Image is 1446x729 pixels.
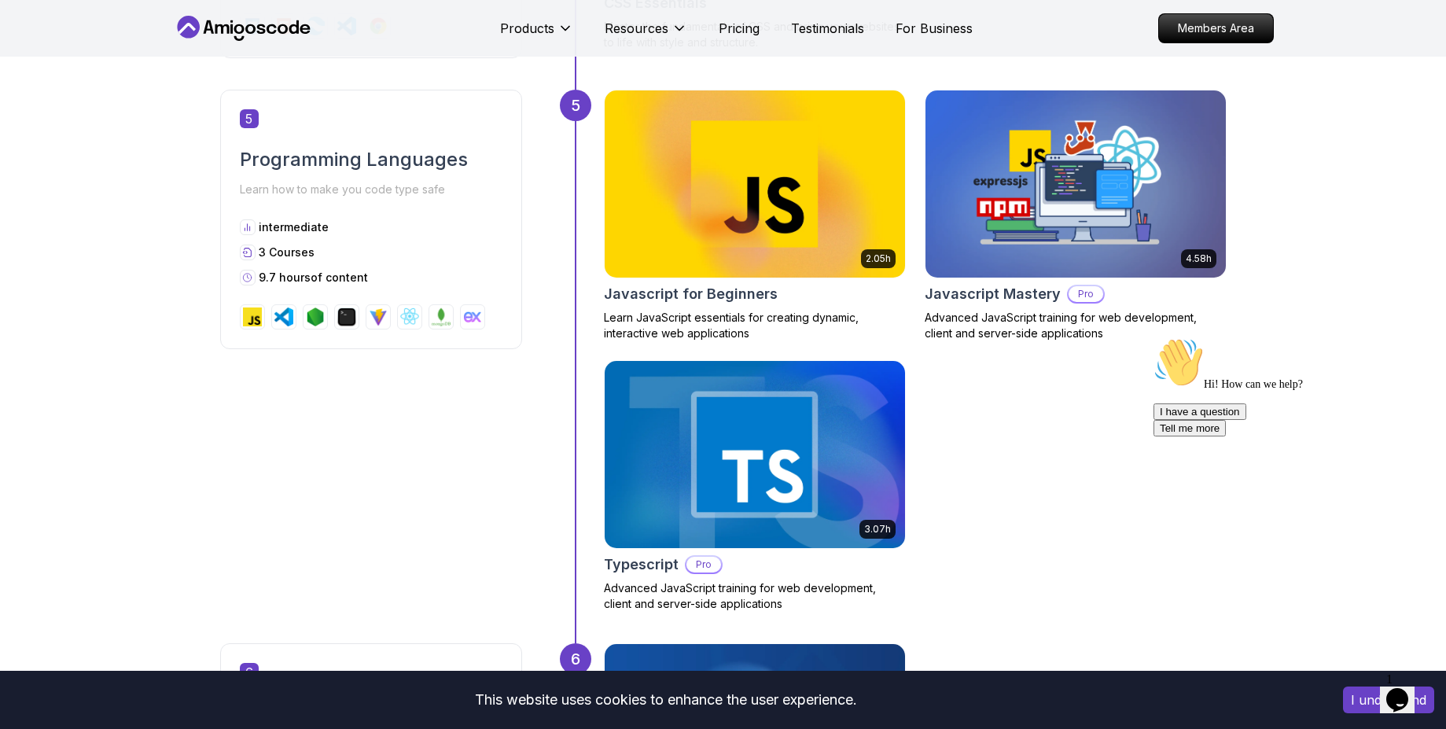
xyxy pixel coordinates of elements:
[463,307,482,326] img: exppressjs logo
[1159,14,1273,42] p: Members Area
[259,270,368,285] p: 9.7 hours of content
[369,307,388,326] img: vite logo
[686,557,721,573] p: Pro
[1380,666,1430,713] iframe: chat widget
[1186,252,1212,265] p: 4.58h
[240,109,259,128] span: 5
[604,554,679,576] h2: Typescript
[240,663,259,682] span: 6
[6,47,156,59] span: Hi! How can we help?
[866,252,891,265] p: 2.05h
[918,86,1233,282] img: Javascript Mastery card
[605,361,905,548] img: Typescript card
[791,19,864,38] a: Testimonials
[604,310,906,341] p: Learn JavaScript essentials for creating dynamic, interactive web applications
[306,307,325,326] img: nodejs logo
[240,147,502,172] h2: Programming Languages
[500,19,573,50] button: Products
[500,19,554,38] p: Products
[6,89,79,105] button: Tell me more
[605,90,905,278] img: Javascript for Beginners card
[719,19,760,38] a: Pricing
[605,19,668,38] p: Resources
[896,19,973,38] a: For Business
[864,523,891,536] p: 3.07h
[432,307,451,326] img: mongodb logo
[925,283,1061,305] h2: Javascript Mastery
[12,683,1319,717] div: This website uses cookies to enhance the user experience.
[6,6,289,105] div: 👋Hi! How can we help?I have a questionTell me more
[560,643,591,675] div: 6
[274,307,293,326] img: vscode logo
[1147,331,1430,658] iframe: chat widget
[259,219,329,235] p: intermediate
[400,307,419,326] img: react logo
[604,360,906,612] a: Typescript card3.07hTypescriptProAdvanced JavaScript training for web development, client and ser...
[243,307,262,326] img: javascript logo
[925,310,1227,341] p: Advanced JavaScript training for web development, client and server-side applications
[6,6,57,57] img: :wave:
[604,580,906,612] p: Advanced JavaScript training for web development, client and server-side applications
[605,19,687,50] button: Resources
[337,307,356,326] img: terminal logo
[604,90,906,341] a: Javascript for Beginners card2.05hJavascript for BeginnersLearn JavaScript essentials for creatin...
[259,245,315,259] span: 3 Courses
[604,283,778,305] h2: Javascript for Beginners
[1343,687,1434,713] button: Accept cookies
[560,90,591,121] div: 5
[6,72,99,89] button: I have a question
[1069,286,1103,302] p: Pro
[240,179,502,201] p: Learn how to make you code type safe
[1158,13,1274,43] a: Members Area
[925,90,1227,341] a: Javascript Mastery card4.58hJavascript MasteryProAdvanced JavaScript training for web development...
